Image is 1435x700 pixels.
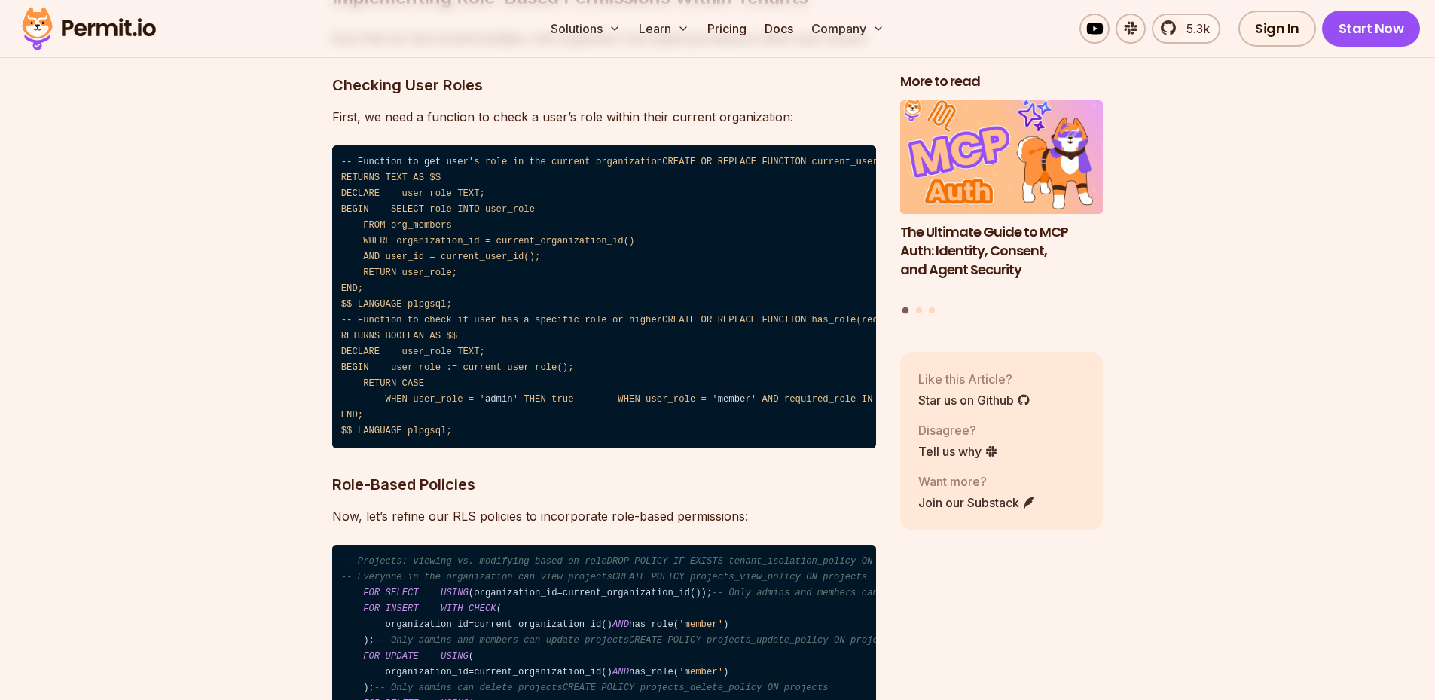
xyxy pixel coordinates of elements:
[374,635,895,646] span: -- Only admins and members can update projectsCREATE POLICY projects_update_policy ON projects
[513,394,718,405] span: ' THEN true WHEN user_role = '
[1322,11,1421,47] a: Start Now
[332,73,876,97] h3: Checking User Roles
[900,100,1104,298] li: 1 of 3
[900,100,1104,298] a: The Ultimate Guide to MCP Auth: Identity, Consent, and Agent SecurityThe Ultimate Guide to MCP Au...
[918,421,998,439] p: Disagree?
[745,394,889,405] span: r' AND required_role IN ('
[469,667,474,677] span: =
[805,14,890,44] button: Company
[701,14,753,44] a: Pricing
[332,145,876,449] code: -- Function to get use admin membe membe viewe viewe viewe
[712,588,1232,598] span: -- Only admins and members can insert projectsCREATE POLICY projects_insert_policy ON projects
[679,667,723,677] span: 'member'
[332,106,876,127] p: First, we need a function to check a user’s role within their current organization:
[902,307,909,314] button: Go to slide 1
[557,588,562,598] span: =
[469,604,496,614] span: CHECK
[15,3,163,54] img: Permit logo
[341,157,967,405] span: r's role in the current organizationCREATE OR REPLACE FUNCTION current_user_role() RETURNS TEXT A...
[918,442,998,460] a: Tell us why
[612,667,629,677] span: AND
[900,72,1104,91] h2: More to read
[363,651,380,662] span: FOR
[332,472,876,497] h3: Role-Based Policies
[1177,20,1210,38] span: 5.3k
[441,588,469,598] span: USING
[332,506,876,527] p: Now, let’s refine our RLS policies to incorporate role-based permissions:
[441,651,469,662] span: USING
[469,619,474,630] span: =
[759,14,799,44] a: Docs
[679,619,723,630] span: 'member'
[900,100,1104,316] div: Posts
[1238,11,1316,47] a: Sign In
[545,14,627,44] button: Solutions
[363,604,380,614] span: FOR
[386,588,419,598] span: SELECT
[374,683,829,693] span: -- Only admins can delete projectsCREATE POLICY projects_delete_policy ON projects
[341,556,928,567] span: -- Projects: viewing vs. modifying based on roleDROP POLICY IF EXISTS tenant_isolation_policy ON ...
[929,307,935,313] button: Go to slide 3
[441,604,463,614] span: WITH
[918,494,1036,512] a: Join our Substack
[1152,14,1220,44] a: 5.3k
[918,370,1030,388] p: Like this Article?
[918,391,1030,409] a: Star us on Github
[386,604,419,614] span: INSERT
[900,223,1104,279] h3: The Ultimate Guide to MCP Auth: Identity, Consent, and Agent Security
[918,472,1036,491] p: Want more?
[916,307,922,313] button: Go to slide 2
[900,100,1104,215] img: The Ultimate Guide to MCP Auth: Identity, Consent, and Agent Security
[341,572,867,582] span: -- Everyone in the organization can view projectsCREATE POLICY projects_view_policy ON projects
[363,588,380,598] span: FOR
[633,14,695,44] button: Learn
[386,651,419,662] span: UPDATE
[612,619,629,630] span: AND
